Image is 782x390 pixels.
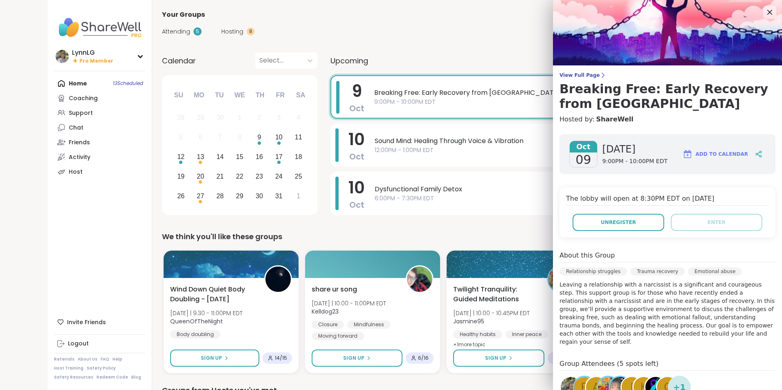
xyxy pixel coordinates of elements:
[347,321,391,329] div: Mindfulness
[54,135,145,150] a: Friends
[172,168,190,185] div: Choose Sunday, October 19th, 2025
[251,187,268,205] div: Choose Thursday, October 30th, 2025
[601,219,636,226] span: Unregister
[295,171,302,182] div: 25
[290,109,307,127] div: Not available Saturday, October 4th, 2025
[251,86,269,104] div: Th
[277,112,281,123] div: 3
[69,168,83,176] div: Host
[560,251,615,260] h4: About this Group
[349,151,364,162] span: Oct
[275,171,283,182] div: 24
[54,336,145,351] a: Logout
[560,72,775,111] a: View Full PageBreaking Free: Early Recovery from [GEOGRAPHIC_DATA]
[349,103,364,114] span: Oct
[256,171,263,182] div: 23
[218,132,222,143] div: 7
[236,171,243,182] div: 22
[312,350,402,367] button: Sign Up
[192,148,209,166] div: Choose Monday, October 13th, 2025
[348,128,365,151] span: 10
[69,124,83,132] div: Chat
[570,141,597,152] span: Oct
[197,191,204,202] div: 27
[453,285,538,304] span: Twilight Tranquility: Guided Meditations
[69,94,98,103] div: Coaching
[68,340,89,348] div: Logout
[352,80,362,103] span: 9
[172,109,190,127] div: Not available Sunday, September 28th, 2025
[231,86,249,104] div: We
[560,114,775,124] h4: Hosted by:
[374,98,709,106] span: 9:00PM - 10:00PM EDT
[275,132,283,143] div: 10
[375,184,710,194] span: Dysfunctional Family Detox
[193,27,202,36] div: 5
[162,55,196,66] span: Calendar
[374,88,709,98] span: Breaking Free: Early Recovery from [GEOGRAPHIC_DATA]
[602,157,667,166] span: 9:00PM - 10:00PM EDT
[197,151,204,162] div: 13
[290,148,307,166] div: Choose Saturday, October 18th, 2025
[330,55,368,66] span: Upcoming
[210,86,228,104] div: Tu
[292,86,310,104] div: Sa
[54,315,145,329] div: Invite Friends
[192,129,209,146] div: Not available Monday, October 6th, 2025
[54,150,145,164] a: Activity
[270,148,288,166] div: Choose Friday, October 17th, 2025
[171,108,308,206] div: month 2025-10
[548,267,574,292] img: Jasmine95
[407,267,432,292] img: Kelldog23
[177,112,184,123] div: 28
[312,321,344,329] div: Closure
[162,231,725,242] div: We think you'll like these groups
[201,354,222,362] span: Sign Up
[54,365,83,371] a: Host Training
[349,199,364,211] span: Oct
[630,267,685,276] div: Trauma recovery
[251,168,268,185] div: Choose Thursday, October 23rd, 2025
[192,187,209,205] div: Choose Monday, October 27th, 2025
[131,374,141,380] a: Blog
[453,330,502,338] div: Healthy habits
[177,191,184,202] div: 26
[211,109,229,127] div: Not available Tuesday, September 30th, 2025
[211,148,229,166] div: Choose Tuesday, October 14th, 2025
[453,317,484,325] b: Jasmine95
[251,129,268,146] div: Choose Thursday, October 9th, 2025
[192,168,209,185] div: Choose Monday, October 20th, 2025
[560,267,627,276] div: Relationship struggles
[688,267,742,276] div: Emotional abuse
[79,58,113,65] span: Pro Member
[197,112,204,123] div: 29
[101,356,109,362] a: FAQ
[199,132,202,143] div: 6
[453,309,530,317] span: [DATE] | 10:00 - 10:45PM EDT
[708,219,726,226] span: Enter
[275,191,283,202] div: 31
[348,176,365,199] span: 10
[247,27,255,36] div: 8
[197,171,204,182] div: 20
[54,120,145,135] a: Chat
[231,148,249,166] div: Choose Wednesday, October 15th, 2025
[69,153,90,161] div: Activity
[560,359,775,371] h4: Group Attendees (5 spots left)
[87,365,116,371] a: Safety Policy
[69,139,90,147] div: Friends
[221,27,243,36] span: Hosting
[231,129,249,146] div: Not available Wednesday, October 8th, 2025
[177,151,184,162] div: 12
[295,151,302,162] div: 18
[256,191,263,202] div: 30
[216,151,224,162] div: 14
[290,129,307,146] div: Choose Saturday, October 11th, 2025
[575,152,591,167] span: 09
[211,168,229,185] div: Choose Tuesday, October 21st, 2025
[573,214,664,231] button: Unregister
[270,129,288,146] div: Choose Friday, October 10th, 2025
[312,285,357,294] span: share ur song
[238,112,242,123] div: 1
[275,151,283,162] div: 17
